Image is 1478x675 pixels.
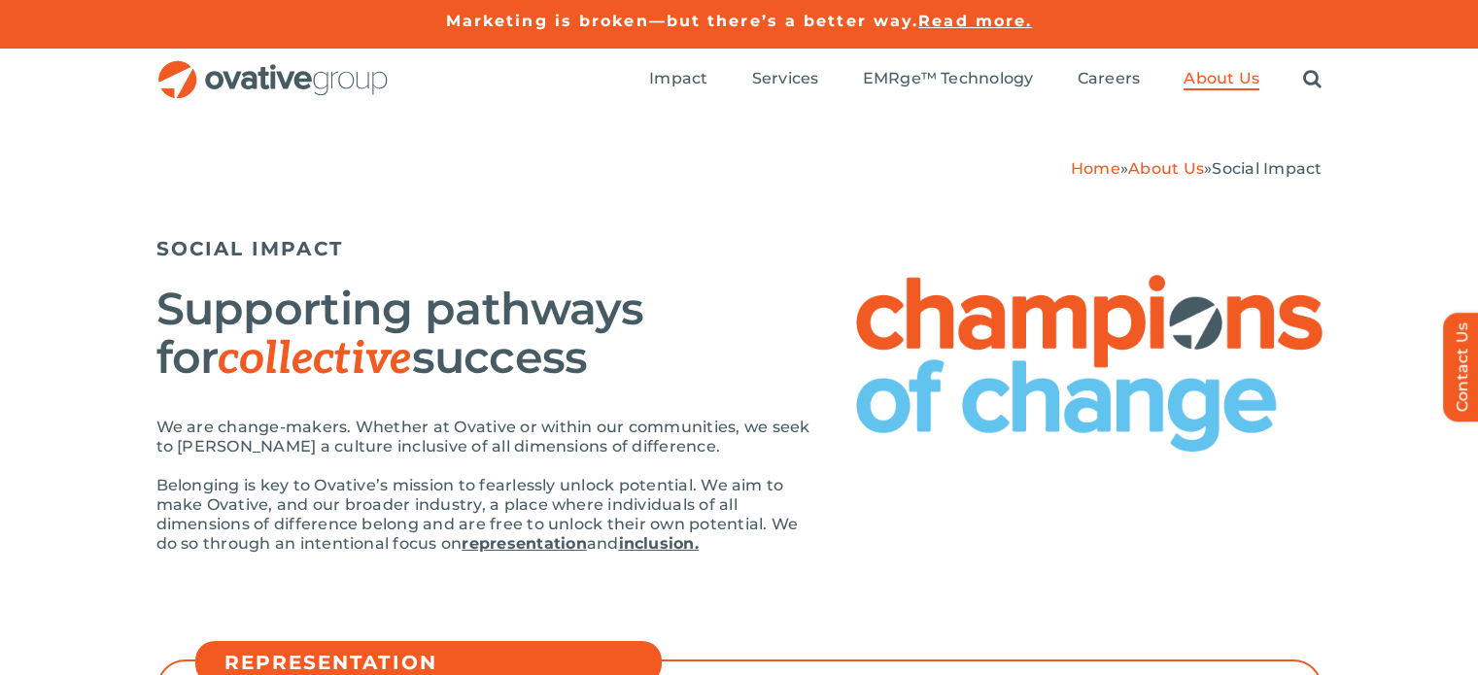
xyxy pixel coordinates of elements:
[856,275,1323,452] img: Social Impact – Champions of Change Logo
[462,534,586,553] a: representation
[752,69,819,90] a: Services
[1071,159,1120,178] a: Home
[218,332,411,387] span: collective
[619,534,699,553] a: inclusion.
[752,69,819,88] span: Services
[863,69,1034,90] a: EMRge™ Technology
[918,12,1032,30] a: Read more.
[446,12,919,30] a: Marketing is broken—but there’s a better way.
[649,69,707,90] a: Impact
[649,49,1322,111] nav: Menu
[1303,69,1322,90] a: Search
[1078,69,1141,88] span: Careers
[587,534,619,553] span: and
[649,69,707,88] span: Impact
[1184,69,1259,90] a: About Us
[1212,159,1322,178] span: Social Impact
[224,651,652,674] h5: REPRESENTATION
[1078,69,1141,90] a: Careers
[1071,159,1323,178] span: » »
[156,237,1323,260] h5: SOCIAL IMPACT
[156,58,390,77] a: OG_Full_horizontal_RGB
[863,69,1034,88] span: EMRge™ Technology
[1184,69,1259,88] span: About Us
[156,476,817,554] p: Belonging is key to Ovative’s mission to fearlessly unlock potential. We aim to make Ovative, and...
[156,285,817,384] h2: Supporting pathways for success
[1128,159,1204,178] a: About Us
[156,418,817,456] p: We are change-makers. Whether at Ovative or within our communities, we seek to [PERSON_NAME] a cu...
